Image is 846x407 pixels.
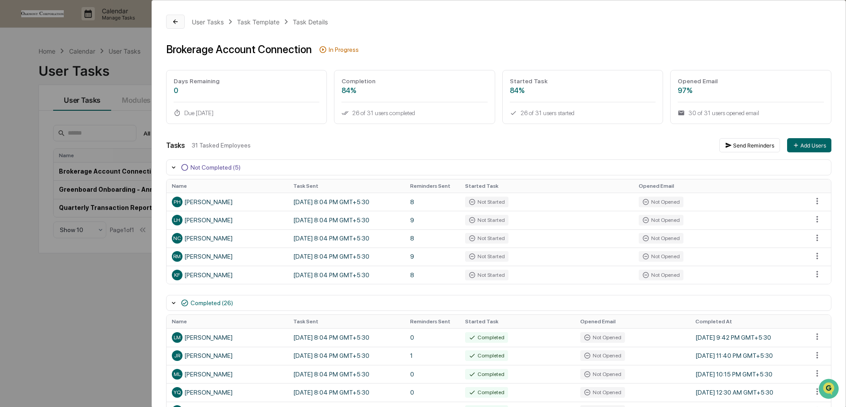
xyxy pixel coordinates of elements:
div: Days Remaining [174,78,320,85]
div: Not Opened [580,387,625,398]
span: Attestations [73,112,110,120]
td: [DATE] 8:04 PM GMT+5:30 [288,347,405,365]
a: 🗄️Attestations [61,108,113,124]
div: 🔎 [9,129,16,136]
button: Send Reminders [719,138,780,152]
th: Started Task [460,315,575,328]
span: RM [173,253,181,260]
td: 8 [405,229,460,248]
div: In Progress [329,46,359,53]
div: Not Opened [639,215,683,225]
span: KF [174,272,180,278]
div: Not Started [465,233,508,244]
td: [DATE] 8:04 PM GMT+5:30 [288,328,405,346]
div: Not Opened [580,369,625,380]
div: 0 [174,86,320,95]
th: Started Task [460,179,633,193]
div: Not Opened [639,270,683,280]
div: Brokerage Account Connection [166,43,312,56]
span: Pylon [88,150,107,157]
div: Not Opened [639,251,683,262]
th: Completed At [690,315,807,328]
th: Reminders Sent [405,315,460,328]
div: Not Started [465,215,508,225]
img: 1746055101610-c473b297-6a78-478c-a979-82029cc54cd1 [9,68,25,84]
td: 0 [405,365,460,383]
td: [DATE] 8:04 PM GMT+5:30 [288,383,405,401]
div: Not Opened [639,197,683,207]
div: Tasks [166,141,185,150]
td: [DATE] 11:40 PM GMT+5:30 [690,347,807,365]
td: 9 [405,248,460,266]
td: [DATE] 12:30 AM GMT+5:30 [690,383,807,401]
span: PH [174,199,181,205]
span: LH [174,217,180,223]
div: [PERSON_NAME] [172,270,283,280]
span: NC [173,235,181,241]
span: ML [174,371,181,377]
div: Start new chat [30,68,145,77]
td: [DATE] 8:04 PM GMT+5:30 [288,266,405,284]
div: Not Started [465,197,508,207]
div: Started Task [510,78,656,85]
div: Not Opened [580,332,625,343]
a: 🖐️Preclearance [5,108,61,124]
div: [PERSON_NAME] [172,350,283,361]
p: How can we help? [9,19,161,33]
div: Not Opened [639,233,683,244]
iframe: Open customer support [818,378,842,402]
td: 1 [405,347,460,365]
div: 84% [510,86,656,95]
div: 97% [678,86,824,95]
td: [DATE] 8:04 PM GMT+5:30 [288,193,405,211]
div: Not Opened [580,350,625,361]
td: 9 [405,211,460,229]
div: Not Started [465,270,508,280]
a: 🔎Data Lookup [5,125,59,141]
div: 26 of 31 users started [510,109,656,116]
td: 0 [405,328,460,346]
div: [PERSON_NAME] [172,197,283,207]
div: [PERSON_NAME] [172,215,283,225]
div: [PERSON_NAME] [172,387,283,398]
div: [PERSON_NAME] [172,332,283,343]
td: 8 [405,193,460,211]
th: Opened Email [575,315,690,328]
th: Reminders Sent [405,179,460,193]
td: [DATE] 9:42 PM GMT+5:30 [690,328,807,346]
div: Completed [465,350,508,361]
td: [DATE] 10:15 PM GMT+5:30 [690,365,807,383]
div: Completed [465,369,508,380]
div: We're offline, we'll be back soon [30,77,116,84]
div: User Tasks [192,18,224,26]
a: Powered byPylon [62,150,107,157]
div: Opened Email [678,78,824,85]
td: [DATE] 8:04 PM GMT+5:30 [288,229,405,248]
th: Task Sent [288,179,405,193]
button: Add Users [787,138,831,152]
span: Data Lookup [18,128,56,137]
th: Name [167,315,288,328]
div: Due [DATE] [174,109,320,116]
div: [PERSON_NAME] [172,369,283,380]
span: YQ [174,389,181,395]
div: 26 of 31 users completed [342,109,488,116]
div: 31 Tasked Employees [192,142,712,149]
span: LM [174,334,181,341]
div: Not Started [465,251,508,262]
div: 🗄️ [64,112,71,120]
th: Name [167,179,288,193]
span: Preclearance [18,112,57,120]
span: JR [174,353,180,359]
div: Completed [465,332,508,343]
td: 8 [405,266,460,284]
td: 0 [405,383,460,401]
button: Start new chat [151,70,161,81]
div: [PERSON_NAME] [172,251,283,262]
div: Not Completed (5) [190,164,241,171]
div: Task Template [237,18,279,26]
td: [DATE] 8:04 PM GMT+5:30 [288,365,405,383]
td: [DATE] 8:04 PM GMT+5:30 [288,248,405,266]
